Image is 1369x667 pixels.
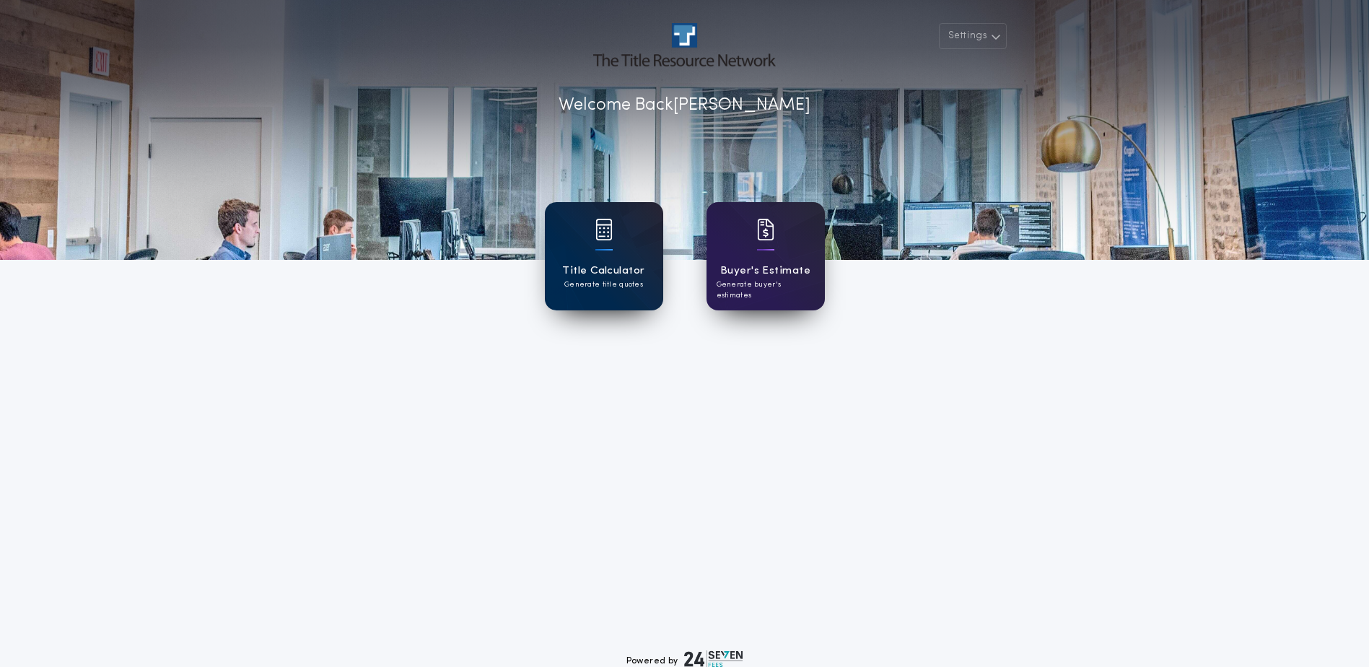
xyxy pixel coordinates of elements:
img: card icon [595,219,613,240]
a: card iconBuyer's EstimateGenerate buyer's estimates [707,202,825,310]
img: account-logo [593,23,775,66]
button: Settings [939,23,1007,49]
p: Welcome Back [PERSON_NAME] [559,92,810,118]
h1: Buyer's Estimate [720,263,810,279]
p: Generate buyer's estimates [717,279,815,301]
a: card iconTitle CalculatorGenerate title quotes [545,202,663,310]
img: card icon [757,219,774,240]
h1: Title Calculator [562,263,644,279]
p: Generate title quotes [564,279,643,290]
